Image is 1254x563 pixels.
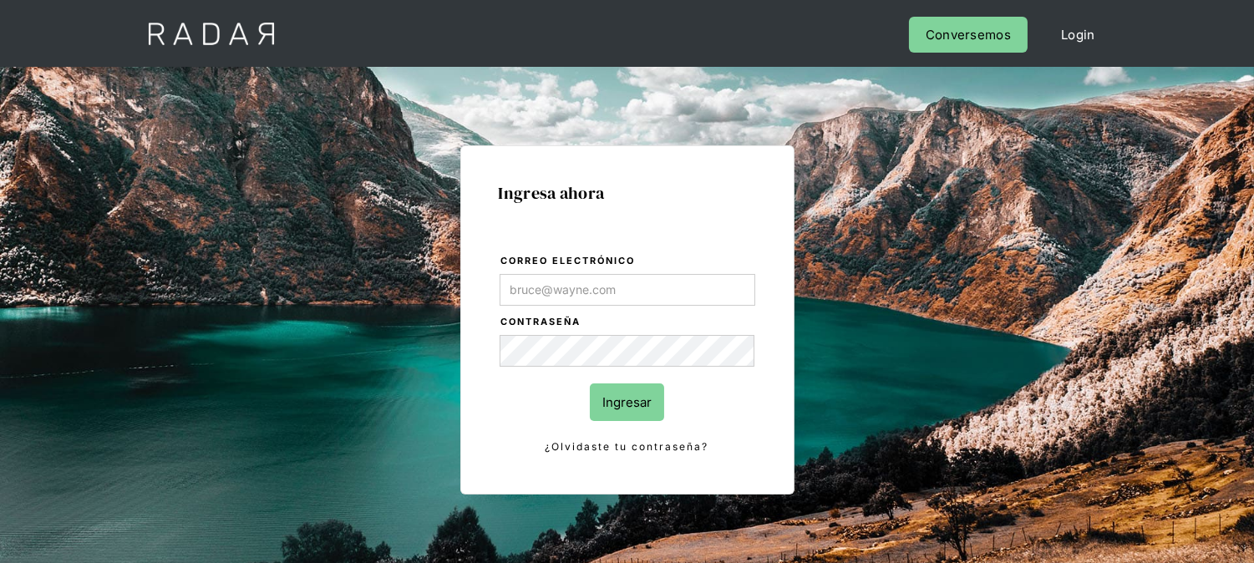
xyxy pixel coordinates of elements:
[500,274,755,306] input: bruce@wayne.com
[590,383,664,421] input: Ingresar
[909,17,1028,53] a: Conversemos
[499,184,756,202] h1: Ingresa ahora
[499,252,756,456] form: Login Form
[501,253,755,270] label: Correo electrónico
[1044,17,1112,53] a: Login
[500,438,755,456] a: ¿Olvidaste tu contraseña?
[501,314,755,331] label: Contraseña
